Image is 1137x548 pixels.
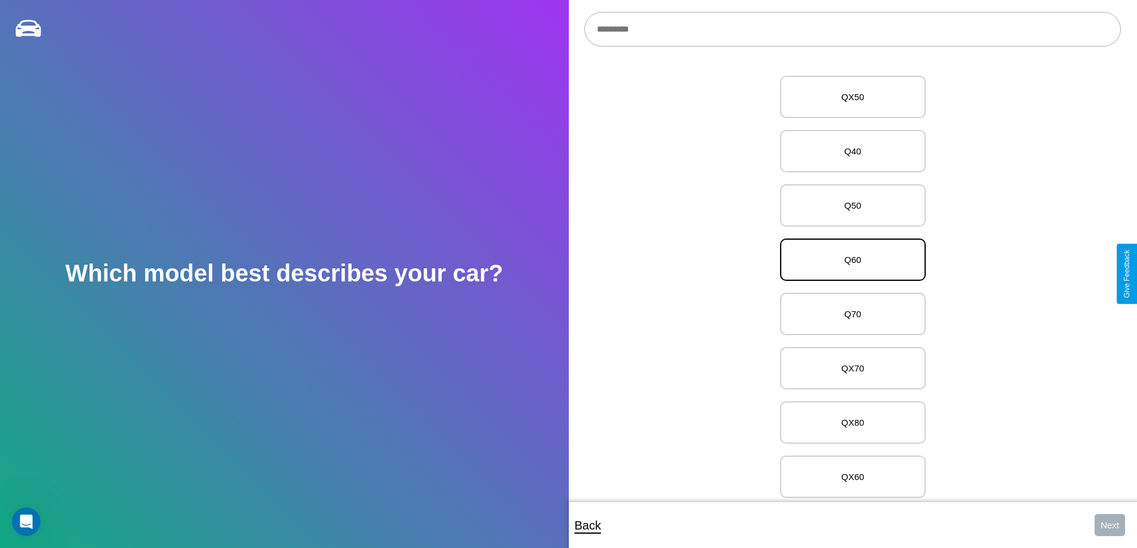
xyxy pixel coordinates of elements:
p: Q60 [793,252,913,268]
p: QX80 [793,414,913,431]
iframe: Intercom live chat [12,507,41,536]
p: QX70 [793,360,913,376]
div: Give Feedback [1123,250,1131,298]
p: Q70 [793,306,913,322]
button: Next [1095,514,1125,536]
p: Q50 [793,197,913,213]
p: Q40 [793,143,913,159]
p: QX60 [793,469,913,485]
p: Back [575,515,601,536]
h2: Which model best describes your car? [65,260,503,287]
p: QX50 [793,89,913,105]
